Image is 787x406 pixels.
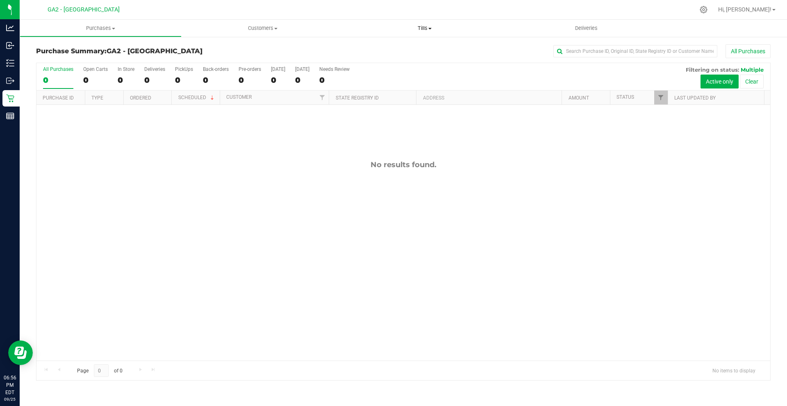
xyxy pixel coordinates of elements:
inline-svg: Analytics [6,24,14,32]
div: 0 [144,75,165,85]
div: Back-orders [203,66,229,72]
span: Customers [182,25,343,32]
a: Purchase ID [43,95,74,101]
span: No items to display [706,364,762,377]
span: GA2 - [GEOGRAPHIC_DATA] [48,6,120,13]
a: Scheduled [178,95,216,100]
div: [DATE] [295,66,309,72]
th: Address [416,91,562,105]
div: Open Carts [83,66,108,72]
div: 0 [295,75,309,85]
a: Filter [315,91,329,104]
div: Deliveries [144,66,165,72]
span: Filtering on status: [686,66,739,73]
div: 0 [118,75,134,85]
div: 0 [83,75,108,85]
a: Filter [654,91,668,104]
div: Pre-orders [239,66,261,72]
inline-svg: Outbound [6,77,14,85]
div: No results found. [36,160,770,169]
a: Customers [182,20,343,37]
div: 0 [239,75,261,85]
a: Type [91,95,103,101]
inline-svg: Inbound [6,41,14,50]
a: Customer [226,94,252,100]
div: All Purchases [43,66,73,72]
p: 09/25 [4,396,16,402]
div: Manage settings [698,6,709,14]
div: 0 [271,75,285,85]
inline-svg: Reports [6,112,14,120]
div: [DATE] [271,66,285,72]
button: Active only [701,75,739,88]
button: All Purchases [726,44,771,58]
div: 0 [203,75,229,85]
inline-svg: Retail [6,94,14,102]
span: Multiple [741,66,764,73]
span: Purchases [20,25,181,32]
span: Tills [343,25,505,32]
a: Last Updated By [674,95,716,101]
a: Amount [569,95,589,101]
div: 0 [319,75,350,85]
input: Search Purchase ID, Original ID, State Registry ID or Customer Name... [553,45,717,57]
div: In Store [118,66,134,72]
a: Status [616,94,634,100]
a: State Registry ID [336,95,379,101]
iframe: Resource center [8,340,33,365]
span: GA2 - [GEOGRAPHIC_DATA] [107,47,202,55]
span: Page of 0 [70,364,129,377]
div: PickUps [175,66,193,72]
div: 0 [43,75,73,85]
span: Deliveries [564,25,609,32]
a: Tills [343,20,505,37]
span: Hi, [PERSON_NAME]! [718,6,771,13]
h3: Purchase Summary: [36,48,281,55]
inline-svg: Inventory [6,59,14,67]
div: 0 [175,75,193,85]
a: Deliveries [505,20,667,37]
a: Purchases [20,20,182,37]
div: Needs Review [319,66,350,72]
p: 06:56 PM EDT [4,374,16,396]
button: Clear [740,75,764,88]
a: Ordered [130,95,151,101]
